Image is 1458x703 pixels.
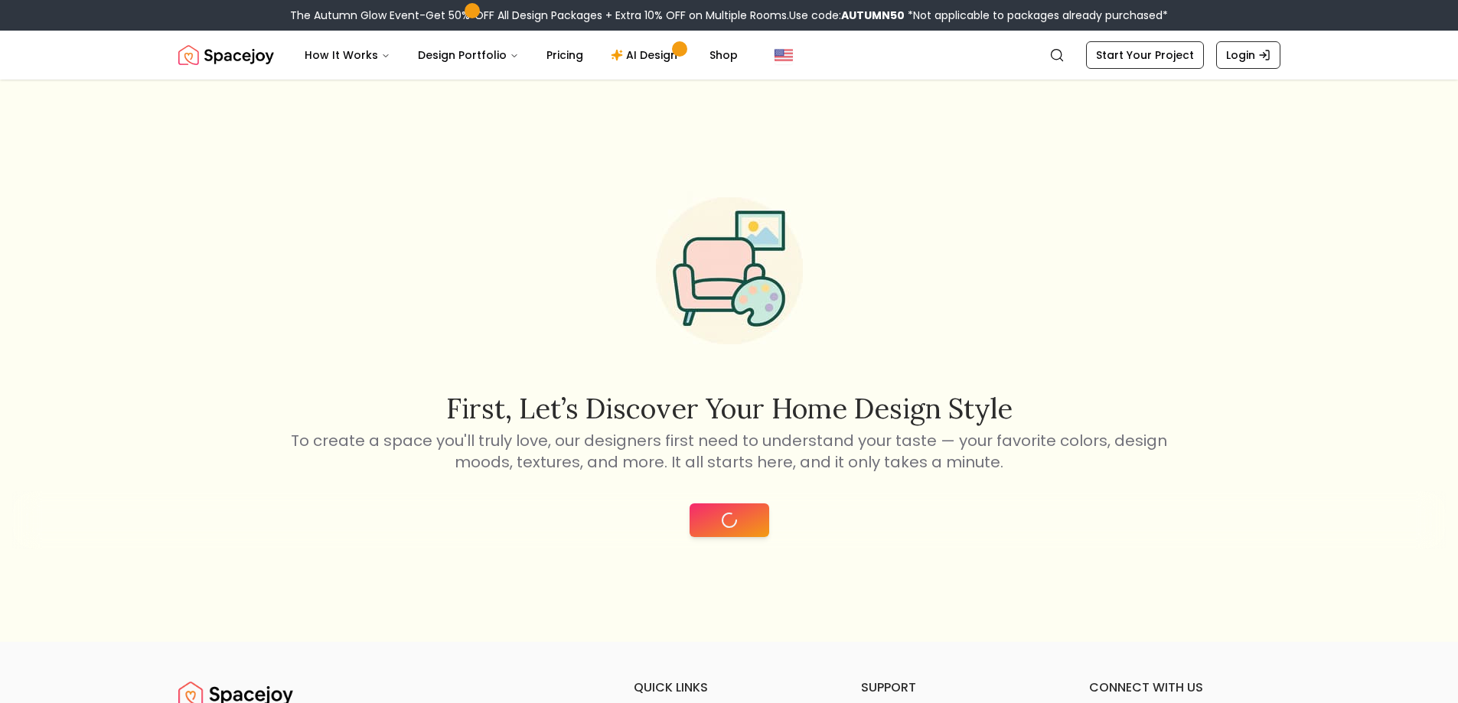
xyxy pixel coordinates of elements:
[289,430,1170,473] p: To create a space you'll truly love, our designers first need to understand your taste — your fav...
[841,8,905,23] b: AUTUMN50
[178,31,1280,80] nav: Global
[178,40,274,70] img: Spacejoy Logo
[1089,679,1280,697] h6: connect with us
[1086,41,1204,69] a: Start Your Project
[789,8,905,23] span: Use code:
[861,679,1052,697] h6: support
[406,40,531,70] button: Design Portfolio
[290,8,1168,23] div: The Autumn Glow Event-Get 50% OFF All Design Packages + Extra 10% OFF on Multiple Rooms.
[534,40,595,70] a: Pricing
[178,40,274,70] a: Spacejoy
[634,679,825,697] h6: quick links
[631,173,827,369] img: Start Style Quiz Illustration
[905,8,1168,23] span: *Not applicable to packages already purchased*
[697,40,750,70] a: Shop
[599,40,694,70] a: AI Design
[289,393,1170,424] h2: First, let’s discover your home design style
[292,40,750,70] nav: Main
[292,40,403,70] button: How It Works
[1216,41,1280,69] a: Login
[775,46,793,64] img: United States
